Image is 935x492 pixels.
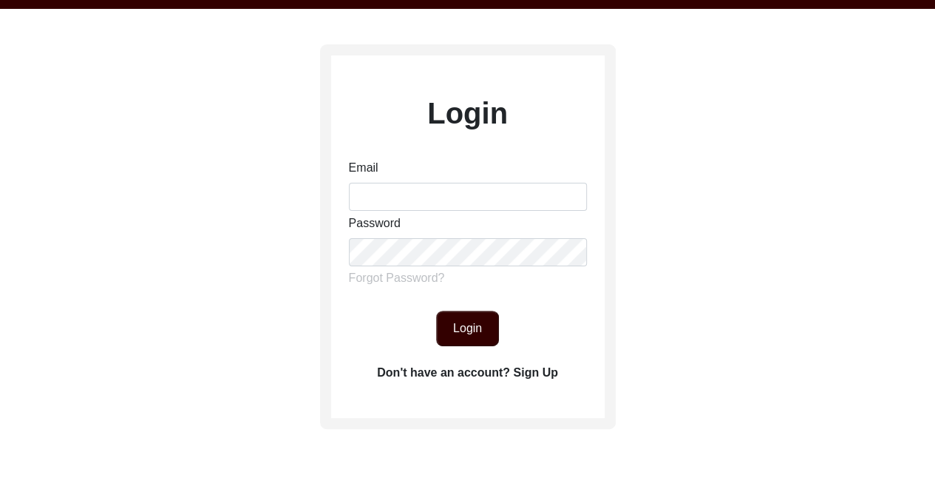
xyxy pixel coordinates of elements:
label: Password [349,215,401,232]
label: Don't have an account? Sign Up [377,364,558,382]
label: Forgot Password? [349,269,445,287]
label: Email [349,159,378,177]
button: Login [436,311,499,346]
label: Login [427,91,508,135]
